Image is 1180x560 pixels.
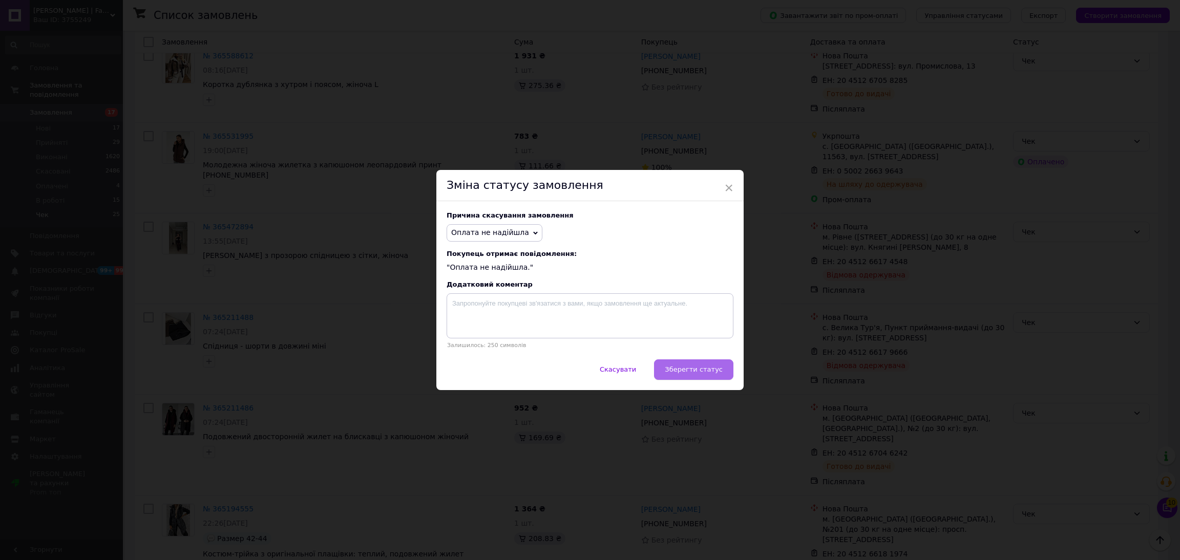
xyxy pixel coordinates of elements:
[447,281,733,288] div: Додатковий коментар
[654,359,733,380] button: Зберегти статус
[724,179,733,197] span: ×
[451,228,529,236] span: Оплата не надійшла
[589,359,647,380] button: Скасувати
[447,211,733,219] div: Причина скасування замовлення
[436,170,744,201] div: Зміна статусу замовлення
[447,342,733,349] p: Залишилось: 250 символів
[665,365,723,373] span: Зберегти статус
[600,365,636,373] span: Скасувати
[447,250,733,273] div: "Оплата не надійшла."
[447,250,733,257] span: Покупець отримає повідомлення:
